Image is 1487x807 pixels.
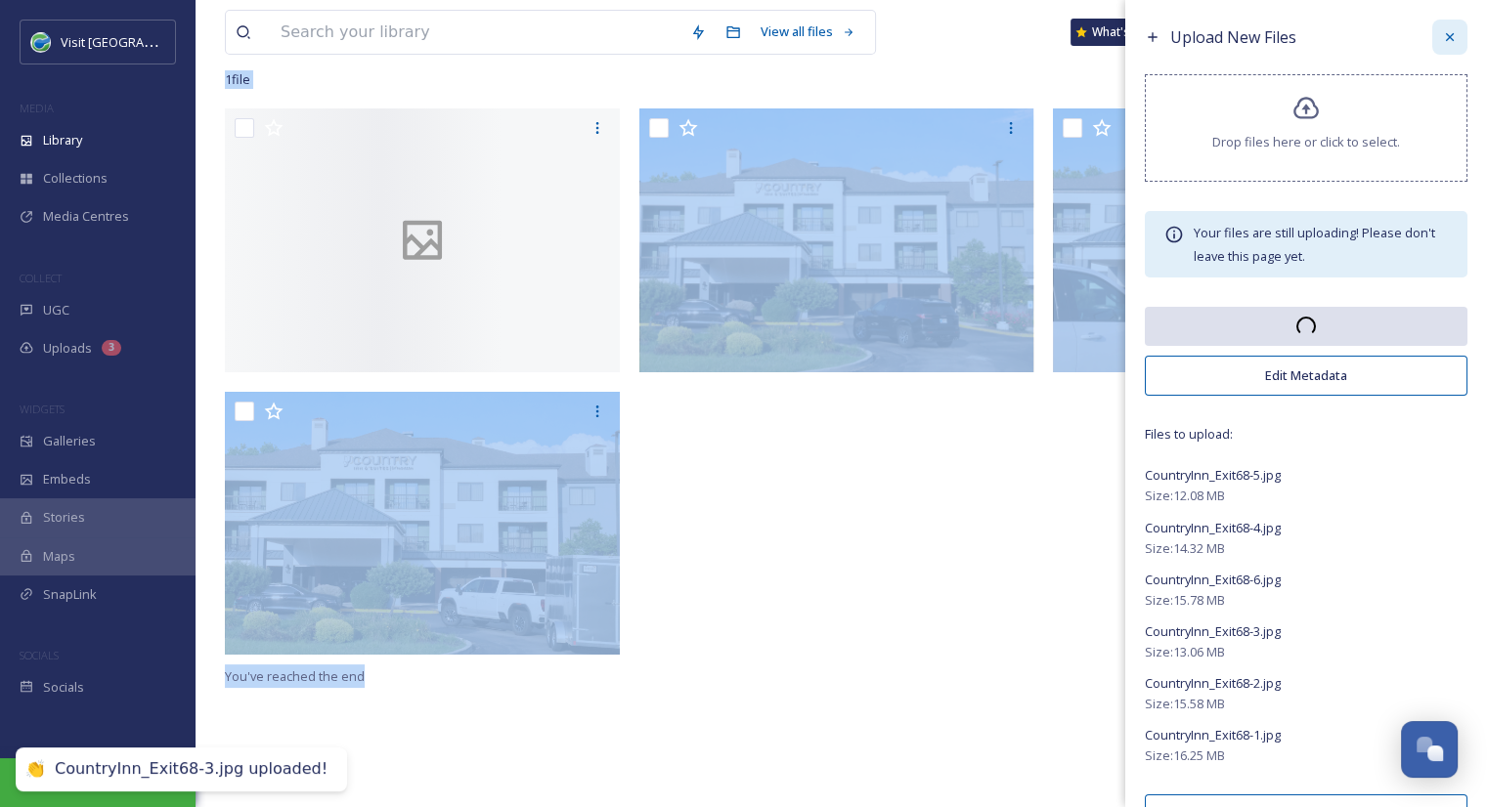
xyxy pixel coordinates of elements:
[1145,726,1281,743] span: CountryInn_Exit68-1.jpg
[55,759,328,780] div: CountryInn_Exit68-3.jpg uploaded!
[225,667,365,685] span: You've reached the end
[43,508,85,527] span: Stories
[43,207,129,226] span: Media Centres
[1071,19,1168,46] a: What's New
[43,585,97,604] span: SnapLink
[1145,539,1225,558] span: Size: 14.32 MB
[43,169,108,188] span: Collections
[43,339,92,358] span: Uploads
[43,547,75,566] span: Maps
[43,432,96,450] span: Galleries
[43,470,91,488] span: Embeds
[20,101,54,115] span: MEDIA
[43,301,69,319] span: UGC
[271,11,680,54] input: Search your library
[1145,746,1225,765] span: Size: 16.25 MB
[1145,674,1281,692] span: CountryInn_Exit68-2.jpg
[751,13,865,51] a: View all files
[1145,643,1225,661] span: Size: 13.06 MB
[1145,695,1225,713] span: Size: 15.58 MB
[639,108,1034,371] img: CountryInn_Exit68-6.jpg
[43,678,84,697] span: Socials
[25,759,45,780] div: 👏
[1053,108,1448,371] img: CountryInn_Exit68-4.jpg
[20,271,62,285] span: COLLECT
[1145,487,1225,505] span: Size: 12.08 MB
[225,70,250,89] span: 1 file
[1145,571,1281,588] span: CountryInn_Exit68-6.jpg
[61,32,282,51] span: Visit [GEOGRAPHIC_DATA] [US_STATE]
[1145,519,1281,536] span: CountryInn_Exit68-4.jpg
[1145,466,1281,484] span: CountryInn_Exit68-5.jpg
[1145,425,1467,444] span: Files to upload:
[1145,622,1281,640] span: CountryInn_Exit68-3.jpg
[225,392,620,655] img: CountryInn_Exit68-5.jpg
[1145,591,1225,610] span: Size: 15.78 MB
[102,340,121,356] div: 3
[1194,224,1435,265] span: Your files are still uploading! Please don't leave this page yet.
[1145,356,1467,396] button: Edit Metadata
[20,648,59,662] span: SOCIALS
[1212,133,1400,151] span: Drop files here or click to select.
[1401,721,1458,778] button: Open Chat
[1170,26,1296,48] span: Upload New Files
[31,32,51,52] img: cvctwitlogo_400x400.jpg
[20,402,65,416] span: WIDGETS
[43,131,82,149] span: Library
